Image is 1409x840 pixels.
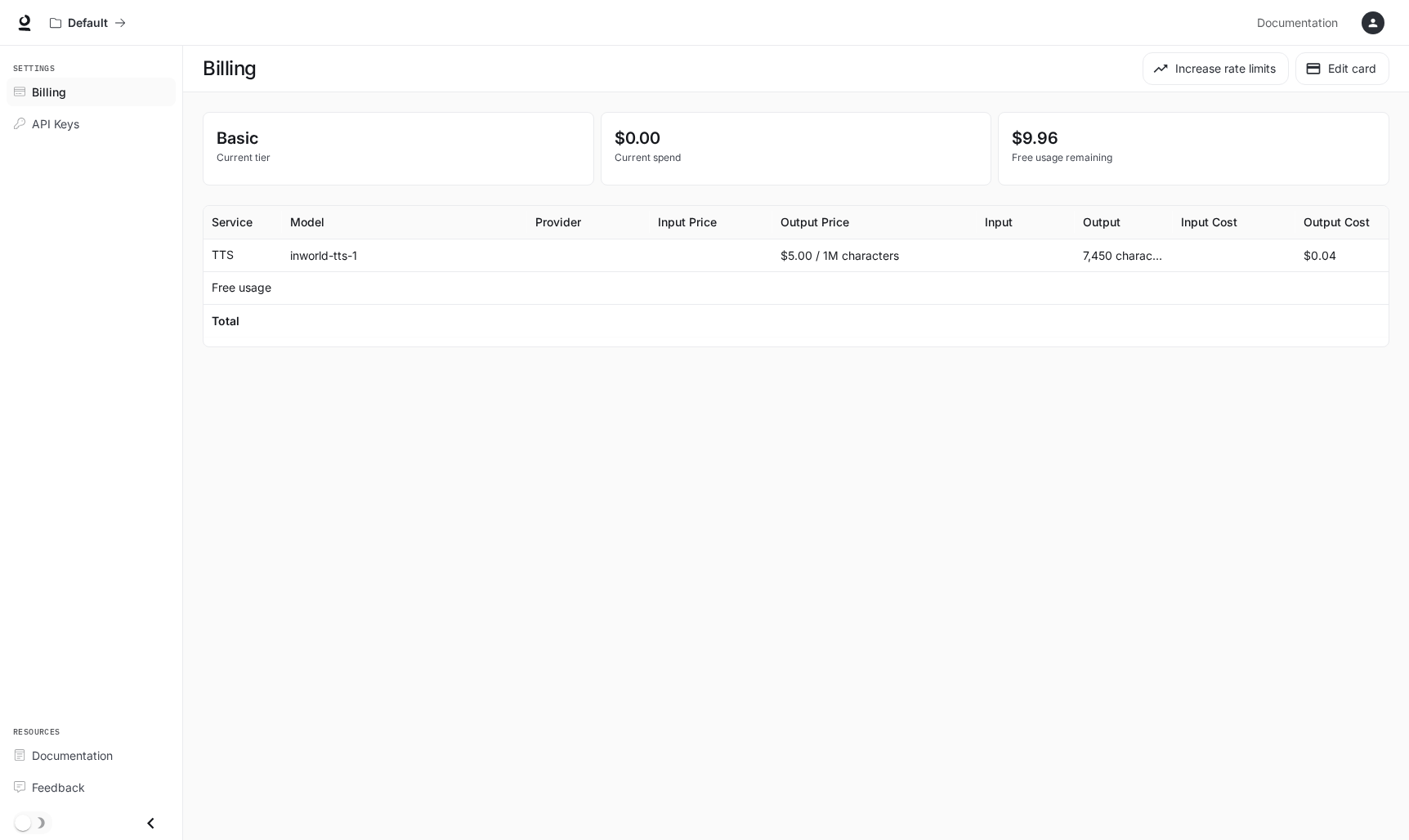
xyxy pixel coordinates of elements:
[1295,52,1389,85] button: Edit card
[282,239,527,271] div: inworld-tts-1
[615,150,978,165] p: Current spend
[7,741,176,770] a: Documentation
[32,115,79,132] span: API Keys
[1250,7,1350,39] a: Documentation
[212,279,271,296] p: Free usage
[217,126,580,150] p: Basic
[1143,52,1289,85] button: Increase rate limits
[212,313,239,329] h6: Total
[1304,215,1370,229] div: Output Cost
[1012,126,1375,150] p: $9.96
[42,7,133,39] button: All workspaces
[535,215,581,229] div: Provider
[1181,215,1237,229] div: Input Cost
[132,806,169,840] button: Close drawer
[212,215,253,229] div: Service
[290,215,324,229] div: Model
[985,215,1013,229] div: Input
[15,813,31,831] span: Dark mode toggle
[203,52,257,85] h1: Billing
[32,747,113,764] span: Documentation
[32,83,66,101] span: Billing
[32,779,85,796] span: Feedback
[1075,239,1173,271] div: 7,450 characters
[68,16,108,30] p: Default
[7,109,176,138] a: API Keys
[772,239,977,271] div: $5.00 / 1M characters
[615,126,978,150] p: $0.00
[7,78,176,106] a: Billing
[781,215,849,229] div: Output Price
[658,215,717,229] div: Input Price
[1083,215,1120,229] div: Output
[7,773,176,802] a: Feedback
[212,247,234,263] p: TTS
[217,150,580,165] p: Current tier
[1257,13,1338,34] span: Documentation
[1012,150,1375,165] p: Free usage remaining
